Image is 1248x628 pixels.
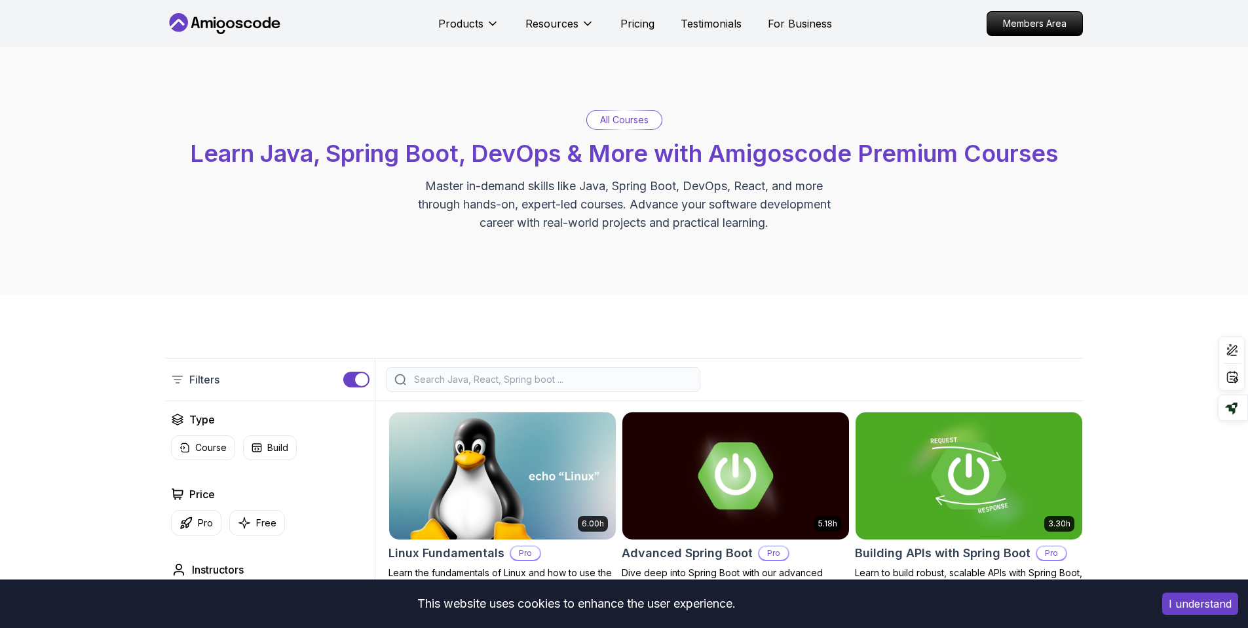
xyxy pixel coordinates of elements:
a: Building APIs with Spring Boot card3.30hBuilding APIs with Spring BootProLearn to build robust, s... [855,412,1083,606]
h2: Type [189,412,215,427]
p: Course [195,441,227,454]
p: 3.30h [1048,519,1070,529]
a: Testimonials [681,16,742,31]
img: Building APIs with Spring Boot card [856,412,1082,540]
button: Free [229,510,285,536]
p: 6.00h [582,519,604,529]
button: Pro [171,510,221,536]
p: Dive deep into Spring Boot with our advanced course, designed to take your skills from intermedia... [622,566,850,606]
h2: Building APIs with Spring Boot [855,544,1031,562]
p: Learn the fundamentals of Linux and how to use the command line [388,566,616,593]
p: Pro [198,517,213,530]
a: Advanced Spring Boot card5.18hAdvanced Spring BootProDive deep into Spring Boot with our advanced... [622,412,850,606]
button: Accept cookies [1162,593,1238,615]
p: 5.18h [818,519,837,529]
p: Products [438,16,483,31]
p: Pro [759,547,788,560]
button: Products [438,16,499,42]
h2: Advanced Spring Boot [622,544,753,562]
p: Filters [189,372,219,387]
button: Build [243,435,297,460]
div: This website uses cookies to enhance the user experience. [10,589,1143,618]
img: Advanced Spring Boot card [622,412,849,540]
p: All Courses [600,113,649,127]
a: For Business [768,16,832,31]
p: Members Area [987,12,1082,35]
a: Pricing [620,16,654,31]
p: Build [267,441,288,454]
input: Search Java, React, Spring boot ... [411,373,692,386]
p: Pro [1037,547,1066,560]
a: Linux Fundamentals card6.00hLinux FundamentalsProLearn the fundamentals of Linux and how to use t... [388,412,616,593]
span: Learn Java, Spring Boot, DevOps & More with Amigoscode Premium Courses [190,139,1058,168]
a: Members Area [987,11,1083,36]
h2: Instructors [192,562,244,578]
p: Learn to build robust, scalable APIs with Spring Boot, mastering REST principles, JSON handling, ... [855,566,1083,606]
p: Master in-demand skills like Java, Spring Boot, DevOps, React, and more through hands-on, expert-... [404,177,844,232]
h2: Price [189,486,215,502]
h2: Linux Fundamentals [388,544,504,562]
p: Free [256,517,276,530]
img: Linux Fundamentals card [389,412,616,540]
p: Pro [511,547,540,560]
p: Resources [525,16,578,31]
button: Resources [525,16,594,42]
button: Course [171,435,235,460]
